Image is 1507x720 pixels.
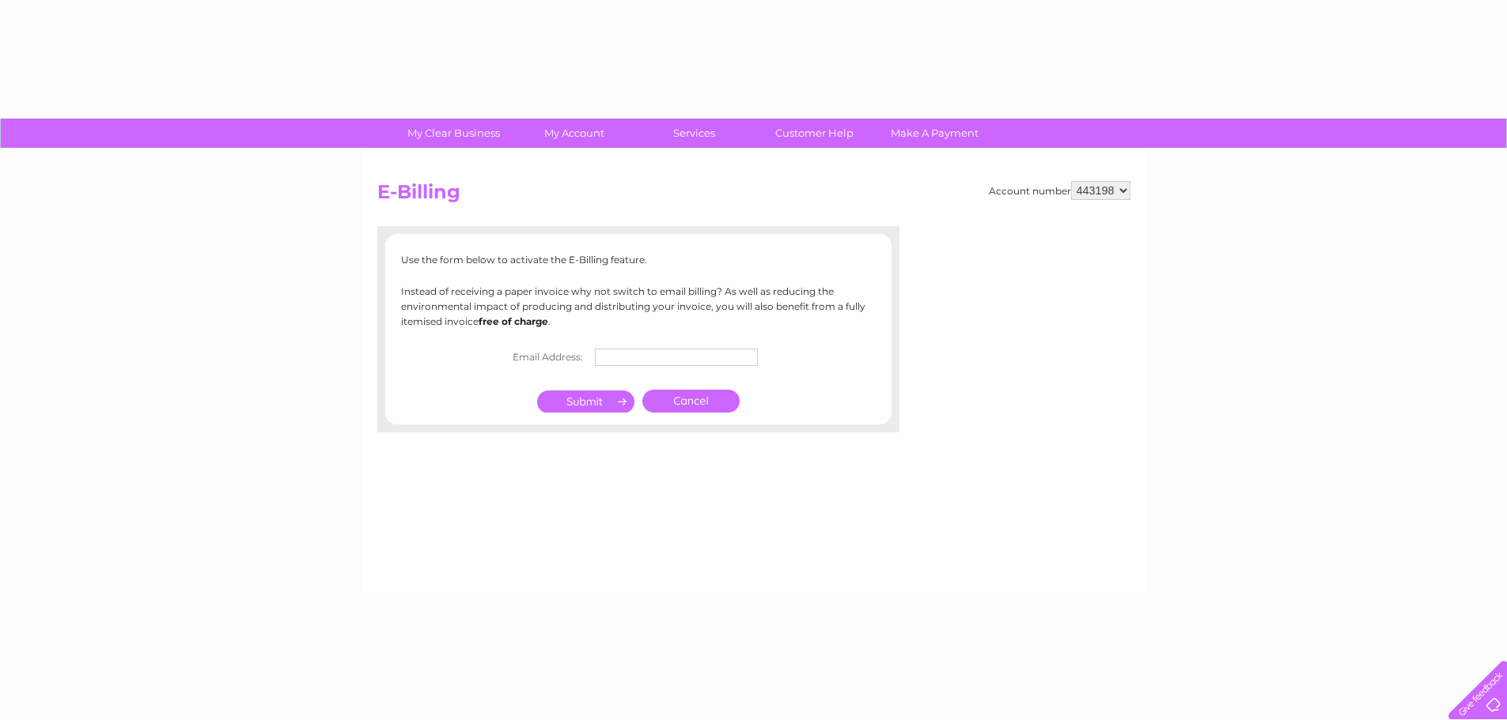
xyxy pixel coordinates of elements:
p: Use the form below to activate the E-Billing feature. [401,252,876,267]
h2: E-Billing [377,181,1130,211]
th: Email Address: [505,345,591,370]
a: Make A Payment [869,119,1000,148]
b: free of charge [479,315,548,327]
a: Services [629,119,759,148]
div: Account number [989,181,1130,200]
input: Submit [537,390,634,413]
p: Instead of receiving a paper invoice why not switch to email billing? As well as reducing the env... [401,284,876,330]
a: My Account [509,119,639,148]
a: My Clear Business [388,119,519,148]
a: Cancel [642,390,740,413]
a: Customer Help [749,119,880,148]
